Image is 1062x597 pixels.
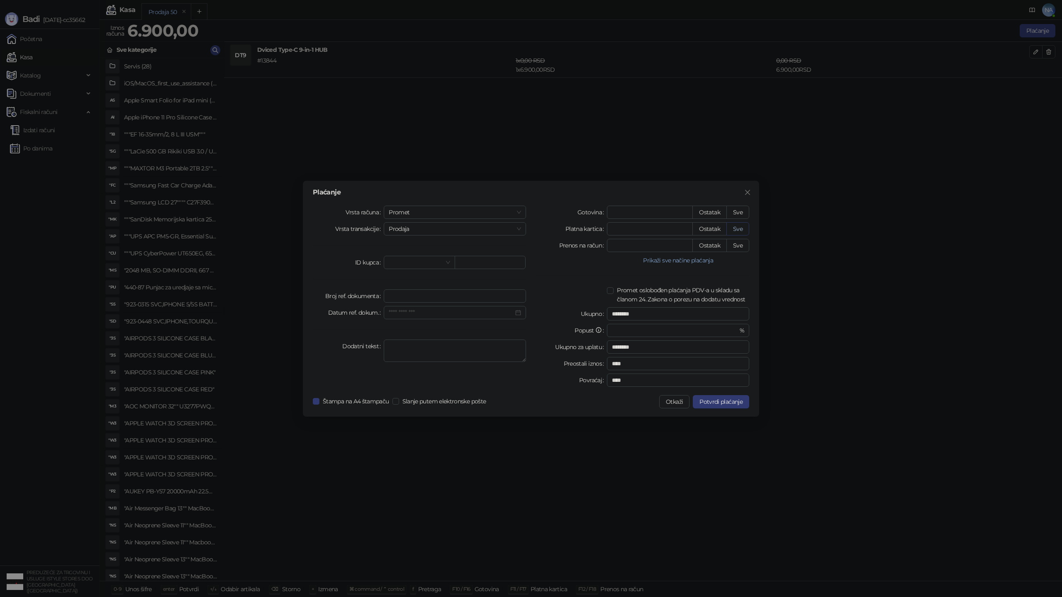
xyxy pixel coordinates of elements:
button: Sve [726,222,749,235]
button: Sve [726,206,749,219]
label: Ukupno [581,307,607,320]
span: Potvrdi plaćanje [699,398,743,405]
span: Prodaja [389,223,521,235]
label: Vrsta transakcije [335,222,384,235]
button: Ostatak [692,239,727,252]
label: ID kupca [355,256,384,269]
button: Prikaži sve načine plaćanja [607,255,749,265]
button: Ostatak [692,222,727,235]
label: Popust [575,324,607,337]
span: Slanje putem elektronske pošte [399,397,490,406]
label: Broj ref. dokumenta [325,289,384,303]
span: Promet oslobođen plaćanja PDV-a u skladu sa članom 24. Zakona o porezu na dodatu vrednost [614,286,749,304]
div: Plaćanje [313,189,749,196]
label: Preostali iznos [564,357,607,370]
label: Datum ref. dokum. [328,306,384,319]
span: Štampa na A4 štampaču [319,397,392,406]
button: Close [741,186,754,199]
span: close [744,189,751,196]
button: Ostatak [692,206,727,219]
button: Potvrdi plaćanje [693,395,749,408]
label: Vrsta računa [346,206,384,219]
span: Promet [389,206,521,218]
textarea: Dodatni tekst [384,340,526,362]
input: Datum ref. dokum. [389,308,514,317]
label: Gotovina [577,206,607,219]
button: Otkaži [659,395,689,408]
input: Popust [612,324,738,337]
button: Sve [726,239,749,252]
input: Broj ref. dokumenta [384,289,526,303]
label: Prenos na račun [559,239,607,252]
label: Ukupno za uplatu [555,340,607,354]
span: Zatvori [741,189,754,196]
label: Platna kartica [565,222,607,235]
label: Dodatni tekst [342,340,384,353]
label: Povraćaj [579,374,607,387]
